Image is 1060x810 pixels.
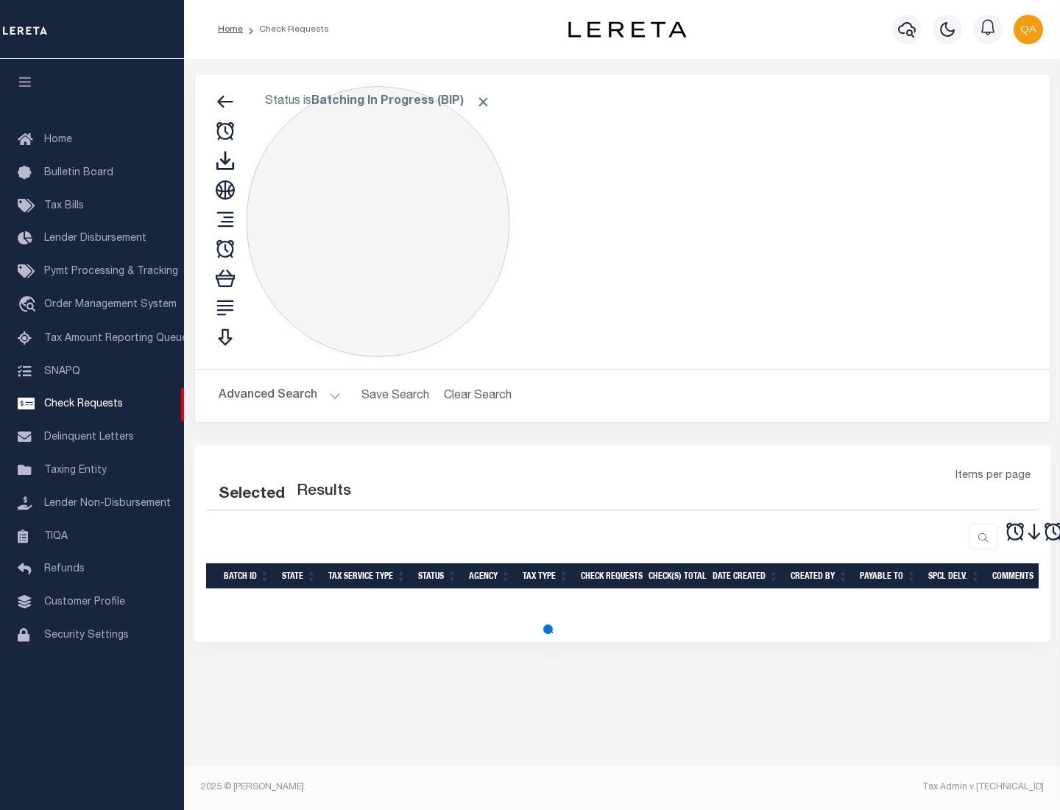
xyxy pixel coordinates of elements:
[247,86,509,357] div: Click to Edit
[44,366,80,376] span: SNAPQ
[353,381,438,410] button: Save Search
[44,564,85,574] span: Refunds
[44,597,125,607] span: Customer Profile
[44,499,171,509] span: Lender Non-Disbursement
[643,563,707,589] th: Check(s) Total
[219,483,285,507] div: Selected
[44,168,113,178] span: Bulletin Board
[633,781,1044,794] div: Tax Admin v.[TECHNICAL_ID]
[854,563,922,589] th: Payable To
[785,563,854,589] th: Created By
[243,23,329,36] li: Check Requests
[311,96,491,108] b: Batching In Progress (BIP)
[44,233,146,244] span: Lender Disbursement
[44,267,178,277] span: Pymt Processing & Tracking
[44,201,84,211] span: Tax Bills
[412,563,463,589] th: Status
[44,334,188,344] span: Tax Amount Reporting Queue
[18,296,41,315] i: travel_explore
[568,21,686,38] img: logo-dark.svg
[44,399,123,409] span: Check Requests
[707,563,785,589] th: Date Created
[322,563,412,589] th: Tax Service Type
[276,563,322,589] th: State
[44,465,107,476] span: Taxing Entity
[297,480,351,504] label: Results
[44,630,129,641] span: Security Settings
[463,563,517,589] th: Agency
[955,468,1031,485] span: Items per page
[922,563,986,589] th: Spcl Delv.
[438,381,518,410] button: Clear Search
[44,300,177,310] span: Order Management System
[219,381,341,410] button: Advanced Search
[44,135,72,145] span: Home
[1014,15,1043,44] img: svg+xml;base64,PHN2ZyB4bWxucz0iaHR0cDovL3d3dy53My5vcmcvMjAwMC9zdmciIHBvaW50ZXItZXZlbnRzPSJub25lIi...
[476,94,491,110] span: Click to Remove
[190,781,623,794] div: 2025 © [PERSON_NAME].
[218,25,243,34] a: Home
[44,432,134,443] span: Delinquent Letters
[44,531,68,541] span: TIQA
[986,563,1053,589] th: Comments
[575,563,643,589] th: Check Requests
[517,563,575,589] th: Tax Type
[218,563,276,589] th: Batch Id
